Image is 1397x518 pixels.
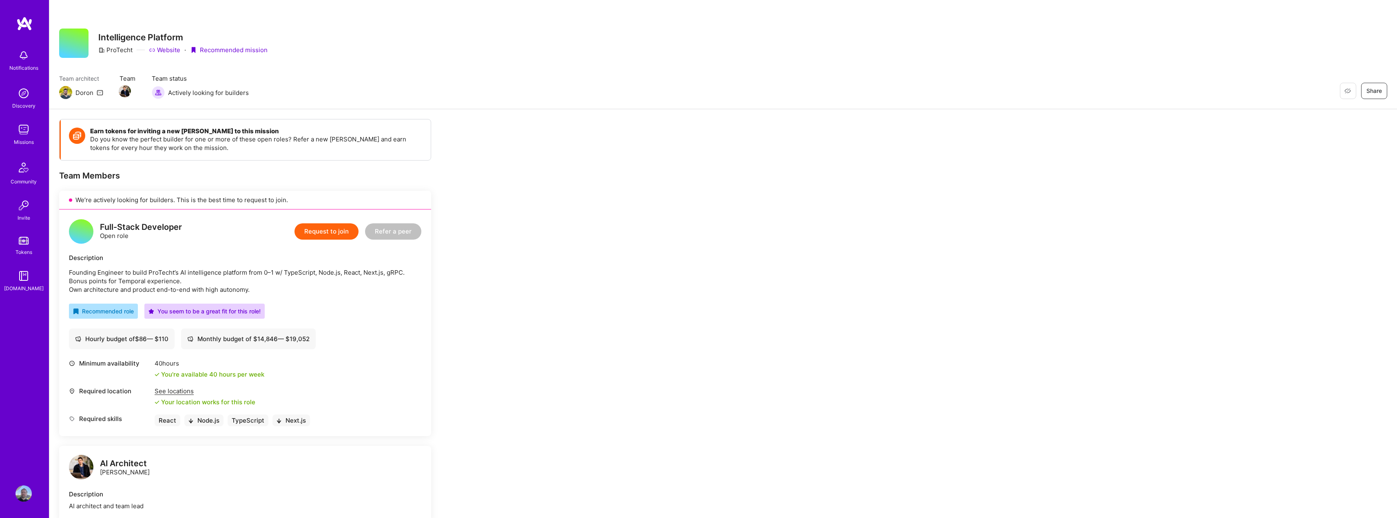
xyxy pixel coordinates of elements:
[13,485,34,502] a: User Avatar
[15,268,32,284] img: guide book
[69,268,421,294] p: Founding Engineer to build ProTecht’s AI intelligence platform from 0–1 w/ TypeScript, Node.js, R...
[75,336,81,342] i: icon Cash
[228,414,268,426] div: TypeScript
[15,197,32,214] img: Invite
[188,419,193,423] i: icon BlackArrowDown
[16,16,33,31] img: logo
[277,419,281,423] i: icon BlackArrowDown
[69,360,75,366] i: icon Clock
[168,88,249,97] span: Actively looking for builders
[15,121,32,138] img: teamwork
[120,84,130,98] a: Team Member Avatar
[148,307,261,315] div: You seem to be a great fit for this role!
[11,177,37,186] div: Community
[120,74,135,83] span: Team
[69,359,151,368] div: Minimum availability
[184,414,224,426] div: Node.js
[100,459,150,476] div: [PERSON_NAME]
[59,191,431,209] div: We’re actively looking for builders. This is the best time to request to join.
[73,309,79,314] i: icon RecommendedBadge
[1366,87,1382,95] span: Share
[294,223,359,240] button: Request to join
[152,86,165,99] img: Actively looking for builders
[272,414,310,426] div: Next.js
[59,170,431,181] div: Team Members
[1361,83,1387,99] button: Share
[73,307,134,315] div: Recommended role
[69,455,93,481] a: logo
[69,128,85,144] img: Token icon
[69,388,75,394] i: icon Location
[69,387,151,395] div: Required location
[90,128,423,135] h4: Earn tokens for inviting a new [PERSON_NAME] to this mission
[155,387,255,395] div: See locations
[98,47,105,53] i: icon CompanyGray
[15,248,32,256] div: Tokens
[155,359,264,368] div: 40 hours
[69,455,93,479] img: logo
[149,46,180,54] a: Website
[184,46,186,54] div: ·
[14,158,33,177] img: Community
[100,223,182,240] div: Open role
[4,284,44,293] div: [DOMAIN_NAME]
[69,490,421,498] div: Description
[19,237,29,245] img: tokens
[59,86,72,99] img: Team Architect
[187,335,310,343] div: Monthly budget of $ 14,846 — $ 19,052
[69,253,421,262] div: Description
[12,101,35,110] div: Discovery
[15,85,32,101] img: discovery
[190,47,197,53] i: icon PurpleRibbon
[148,309,154,314] i: icon PurpleStar
[69,416,75,422] i: icon Tag
[155,372,159,377] i: icon Check
[152,74,249,83] span: Team status
[75,88,93,97] div: Doron
[59,74,103,83] span: Team architect
[155,370,264,379] div: You're available 40 hours per week
[9,64,38,72] div: Notifications
[75,335,168,343] div: Hourly budget of $ 86 — $ 110
[155,400,159,405] i: icon Check
[100,459,150,468] div: AI Architect
[69,414,151,423] div: Required skills
[90,135,423,152] p: Do you know the perfect builder for one or more of these open roles? Refer a new [PERSON_NAME] an...
[69,502,421,510] div: AI architect and team lead
[100,223,182,231] div: Full-Stack Developer
[1344,88,1351,94] i: icon EyeClosed
[119,85,131,97] img: Team Member Avatar
[15,485,32,502] img: User Avatar
[187,336,193,342] i: icon Cash
[98,32,268,42] h3: Intelligence Platform
[14,138,34,146] div: Missions
[155,398,255,406] div: Your location works for this role
[97,89,103,96] i: icon Mail
[190,46,268,54] div: Recommended mission
[155,414,180,426] div: React
[365,223,421,240] button: Refer a peer
[98,46,133,54] div: ProTecht
[18,214,30,222] div: Invite
[15,47,32,64] img: bell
